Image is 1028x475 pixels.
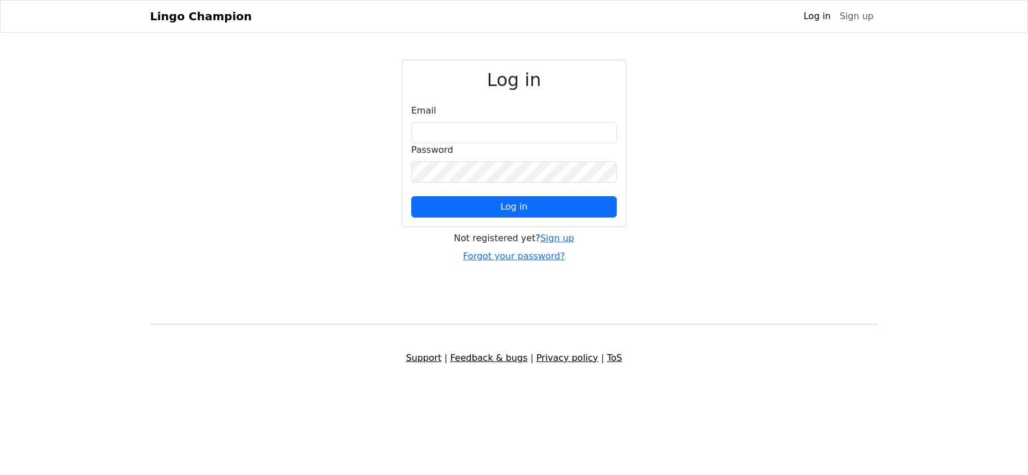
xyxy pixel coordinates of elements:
a: Sign up [835,5,878,28]
a: Feedback & bugs [450,352,527,363]
span: Log in [501,201,527,212]
a: Forgot your password? [463,251,565,261]
a: Support [406,352,442,363]
h2: Log in [411,69,617,91]
a: Privacy policy [536,352,598,363]
a: ToS [607,352,622,363]
label: Password [411,143,453,157]
button: Log in [411,196,617,218]
a: Sign up [540,233,574,243]
a: Log in [799,5,835,28]
div: | | | [143,351,885,365]
a: Lingo Champion [150,5,252,28]
label: Email [411,104,436,117]
div: Not registered yet? [402,232,626,245]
